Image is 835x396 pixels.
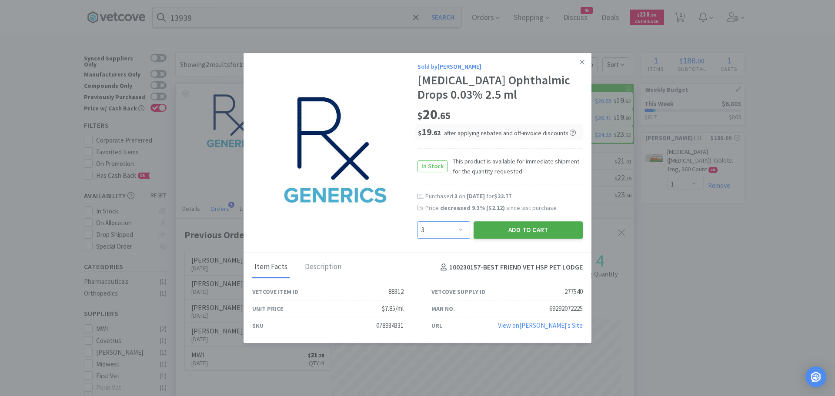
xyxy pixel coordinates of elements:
[437,262,583,273] h4: 100230157 - BEST FRIEND VET HSP PET LODGE
[417,62,583,71] div: Sold by [PERSON_NAME]
[252,304,283,313] div: Unit Price
[467,192,485,200] span: [DATE]
[252,321,264,330] div: SKU
[417,106,451,123] span: 20
[549,303,583,314] div: 69292072225
[454,192,458,200] span: 3
[418,129,421,137] span: $
[488,204,503,212] span: $2.12
[564,286,583,297] div: 277540
[805,366,826,387] div: Open Intercom Messenger
[431,287,485,296] div: Vetcove Supply ID
[425,192,583,201] div: Purchased on for
[432,129,441,137] span: . 62
[431,304,455,313] div: Man No.
[440,204,505,212] span: decreased 9.3 % ( )
[418,126,441,138] span: 19
[474,221,583,239] button: Add to Cart
[376,320,404,331] div: 078934331
[278,93,391,206] img: 1c20e4aeceee4585955c00d2bfc567e3_277540.jpeg
[438,110,451,122] span: . 65
[417,73,583,102] div: [MEDICAL_DATA] Ophthalmic Drops 0.03% 2.5 ml
[494,192,511,200] span: $22.77
[303,256,344,278] div: Description
[252,256,290,278] div: Item Facts
[431,321,442,330] div: URL
[252,287,298,296] div: Vetcove Item ID
[444,129,576,137] span: after applying rebates and off-invoice discounts
[448,156,583,176] span: This product is available for immediate shipment for the quantity requested
[382,303,404,314] div: $7.85/ml
[498,321,583,329] a: View on[PERSON_NAME]'s Site
[417,110,423,122] span: $
[388,286,404,297] div: 88312
[418,161,447,172] span: In Stock
[425,203,583,213] div: Price since last purchase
